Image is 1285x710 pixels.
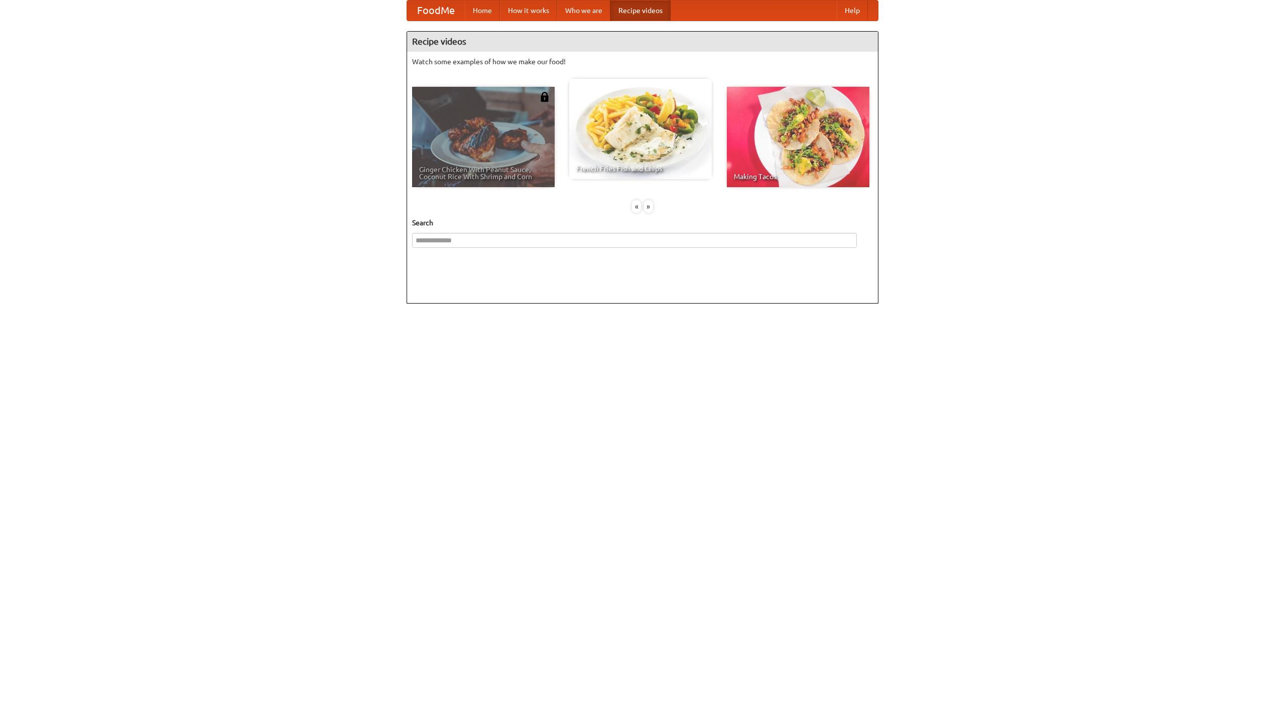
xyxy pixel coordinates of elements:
a: Who we are [557,1,610,21]
a: How it works [500,1,557,21]
a: Home [465,1,500,21]
a: FoodMe [407,1,465,21]
a: French Fries Fish and Chips [569,79,712,179]
a: Help [837,1,868,21]
h5: Search [412,218,873,228]
img: 483408.png [540,92,550,102]
span: French Fries Fish and Chips [576,165,705,172]
a: Making Tacos [727,87,869,187]
h4: Recipe videos [407,32,878,52]
div: « [632,200,641,213]
p: Watch some examples of how we make our food! [412,57,873,67]
a: Recipe videos [610,1,671,21]
span: Making Tacos [734,173,862,180]
div: » [644,200,653,213]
